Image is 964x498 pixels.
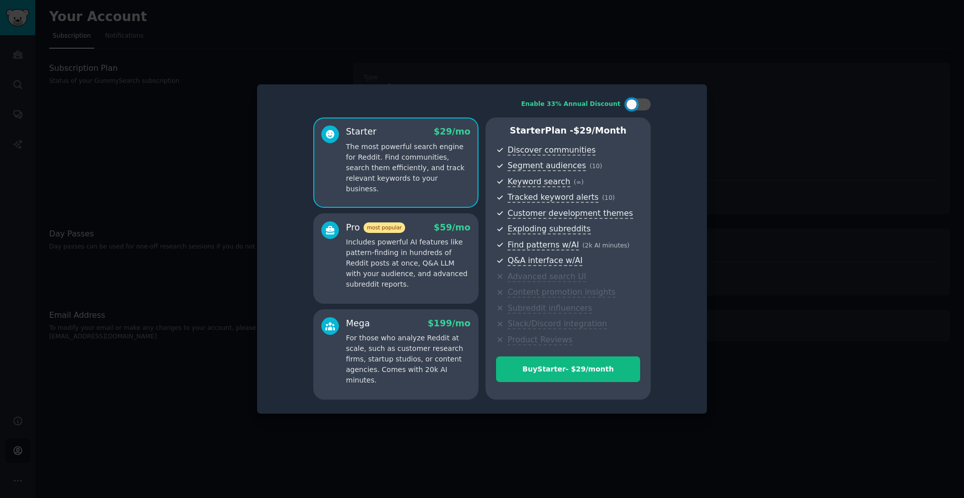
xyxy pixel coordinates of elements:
[508,145,595,156] span: Discover communities
[508,208,633,219] span: Customer development themes
[346,237,470,290] p: Includes powerful AI features like pattern-finding in hundreds of Reddit posts at once, Q&A LLM w...
[508,319,607,329] span: Slack/Discord integration
[497,364,640,375] div: Buy Starter - $ 29 /month
[508,177,570,187] span: Keyword search
[346,126,377,138] div: Starter
[508,256,582,266] span: Q&A interface w/AI
[508,287,616,298] span: Content promotion insights
[346,142,470,194] p: The most powerful search engine for Reddit. Find communities, search them efficiently, and track ...
[589,163,602,170] span: ( 10 )
[602,194,615,201] span: ( 10 )
[434,222,470,232] span: $ 59 /mo
[508,335,572,345] span: Product Reviews
[508,272,586,282] span: Advanced search UI
[521,100,621,109] div: Enable 33% Annual Discount
[508,303,592,314] span: Subreddit influencers
[508,161,586,171] span: Segment audiences
[434,127,470,137] span: $ 29 /mo
[508,192,598,203] span: Tracked keyword alerts
[496,356,640,382] button: BuyStarter- $29/month
[573,126,627,136] span: $ 29 /month
[364,222,406,233] span: most popular
[428,318,470,328] span: $ 199 /mo
[574,179,584,186] span: ( ∞ )
[582,242,630,249] span: ( 2k AI minutes )
[508,224,590,234] span: Exploding subreddits
[496,125,640,137] p: Starter Plan -
[346,317,370,330] div: Mega
[346,221,405,234] div: Pro
[508,240,579,251] span: Find patterns w/AI
[346,333,470,386] p: For those who analyze Reddit at scale, such as customer research firms, startup studios, or conte...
